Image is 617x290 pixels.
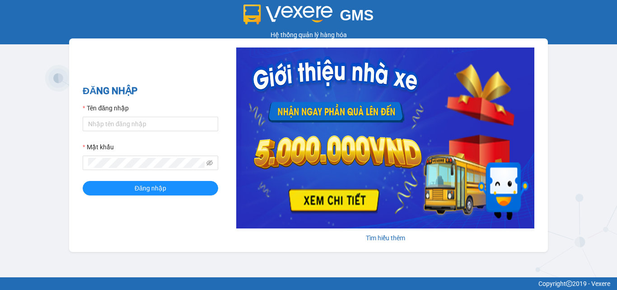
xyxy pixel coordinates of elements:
div: Copyright 2019 - Vexere [7,279,610,289]
span: GMS [340,7,374,24]
img: logo 2 [243,5,333,24]
div: Hệ thống quản lý hàng hóa [2,30,615,40]
span: eye-invisible [206,160,213,166]
h2: ĐĂNG NHẬP [83,84,218,99]
button: Đăng nhập [83,181,218,195]
input: Tên đăng nhập [83,117,218,131]
span: copyright [566,280,572,287]
a: GMS [243,14,374,21]
span: Đăng nhập [135,183,166,193]
label: Tên đăng nhập [83,103,129,113]
label: Mật khẩu [83,142,114,152]
div: Tìm hiểu thêm [236,233,534,243]
input: Mật khẩu [88,158,205,168]
img: banner-0 [236,48,534,228]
